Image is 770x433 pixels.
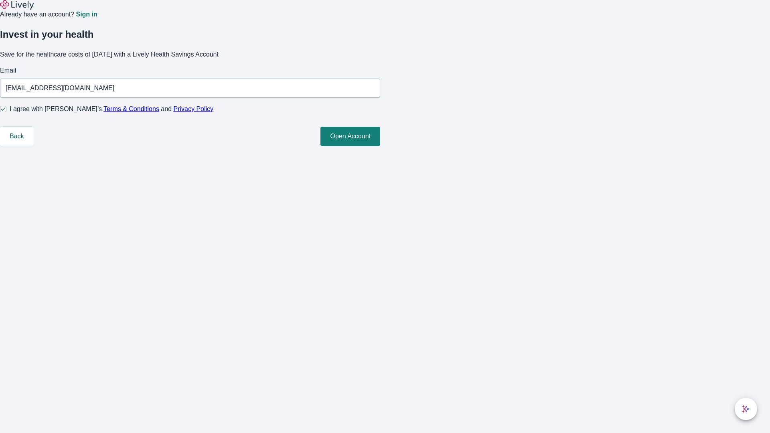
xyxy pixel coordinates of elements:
button: Open Account [320,127,380,146]
span: I agree with [PERSON_NAME]’s and [10,104,213,114]
svg: Lively AI Assistant [742,405,750,413]
a: Sign in [76,11,97,18]
button: chat [735,398,757,420]
a: Privacy Policy [174,105,214,112]
a: Terms & Conditions [103,105,159,112]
